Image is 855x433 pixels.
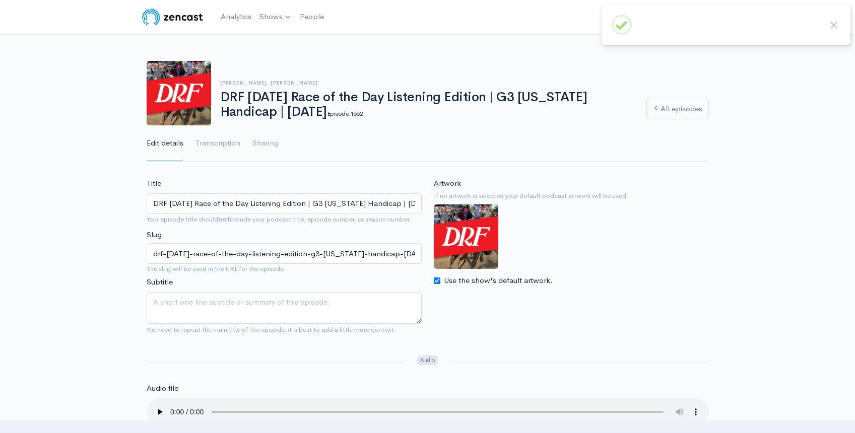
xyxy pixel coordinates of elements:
[147,243,422,264] input: title-of-episode
[434,191,709,201] small: If no artwork is selected your default podcast artwork will be used
[147,276,173,288] label: Subtitle
[434,178,461,189] label: Artwork
[147,229,162,241] label: Slug
[327,109,363,118] small: Episode 1662
[218,215,230,224] strong: not
[220,90,634,119] h1: DRF [DATE] Race of the Day Listening Edition | G3 [US_STATE] Handicap | [DATE]
[827,19,840,32] button: Close this dialog
[147,325,396,334] small: No need to repeat the main title of the episode, it's best to add a little more context.
[417,355,438,365] span: Audio
[296,6,328,28] a: People
[147,383,178,394] label: Audio file
[147,178,161,189] label: Title
[255,6,296,28] a: Shows
[821,399,845,423] iframe: gist-messenger-bubble-iframe
[147,125,183,162] a: Edit details
[147,193,422,214] input: What is the episode's title?
[195,125,240,162] a: Transcription
[444,275,553,286] label: Use the show's default artwork.
[220,80,634,86] h6: [PERSON_NAME], [PERSON_NAME]
[252,125,279,162] a: Sharing
[141,7,205,27] img: ZenCast Logo
[646,99,709,119] a: All episodes
[217,6,255,28] a: Analytics
[147,215,412,224] small: Your episode title should include your podcast title, episode number, or season number.
[147,264,422,274] small: The slug will be used in the URL for the episode.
